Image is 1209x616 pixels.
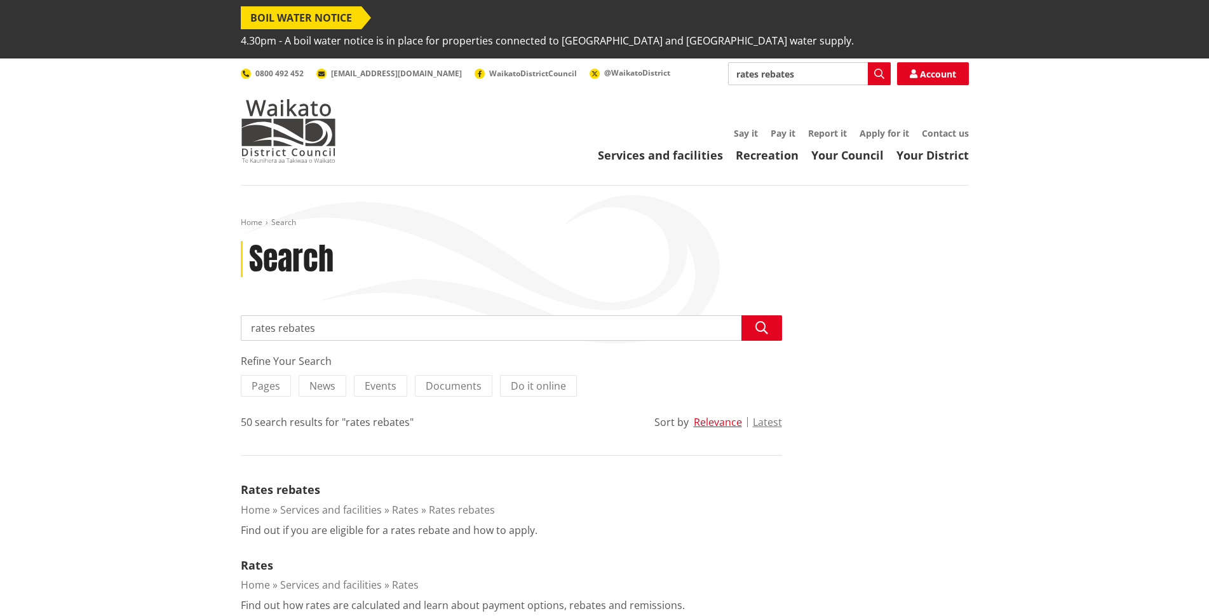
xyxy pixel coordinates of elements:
[241,503,270,517] a: Home
[734,127,758,139] a: Say it
[808,127,847,139] a: Report it
[271,217,296,228] span: Search
[922,127,969,139] a: Contact us
[694,416,742,428] button: Relevance
[392,578,419,592] a: Rates
[331,68,462,79] span: [EMAIL_ADDRESS][DOMAIN_NAME]
[736,147,799,163] a: Recreation
[241,558,273,573] a: Rates
[241,68,304,79] a: 0800 492 452
[280,578,382,592] a: Services and facilities
[811,147,884,163] a: Your Council
[241,217,262,228] a: Home
[365,379,396,393] span: Events
[860,127,909,139] a: Apply for it
[429,503,495,517] a: Rates rebates
[249,241,334,278] h1: Search
[309,379,335,393] span: News
[771,127,795,139] a: Pay it
[241,29,854,52] span: 4.30pm - A boil water notice is in place for properties connected to [GEOGRAPHIC_DATA] and [GEOGR...
[241,598,685,613] p: Find out how rates are calculated and learn about payment options, rebates and remissions.
[489,68,577,79] span: WaikatoDistrictCouncil
[241,353,782,369] div: Refine Your Search
[654,414,689,430] div: Sort by
[241,99,336,163] img: Waikato District Council - Te Kaunihera aa Takiwaa o Waikato
[241,6,361,29] span: BOIL WATER NOTICE
[590,67,670,78] a: @WaikatoDistrict
[316,68,462,79] a: [EMAIL_ADDRESS][DOMAIN_NAME]
[241,523,537,538] p: Find out if you are eligible for a rates rebate and how to apply.
[241,217,969,228] nav: breadcrumb
[604,67,670,78] span: @WaikatoDistrict
[255,68,304,79] span: 0800 492 452
[280,503,382,517] a: Services and facilities
[896,147,969,163] a: Your District
[241,414,414,430] div: 50 search results for "rates rebates"
[753,416,782,428] button: Latest
[426,379,482,393] span: Documents
[598,147,723,163] a: Services and facilities
[511,379,566,393] span: Do it online
[475,68,577,79] a: WaikatoDistrictCouncil
[241,482,320,497] a: Rates rebates
[728,62,891,85] input: Search input
[897,62,969,85] a: Account
[392,503,419,517] a: Rates
[241,578,270,592] a: Home
[252,379,280,393] span: Pages
[241,315,782,341] input: Search input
